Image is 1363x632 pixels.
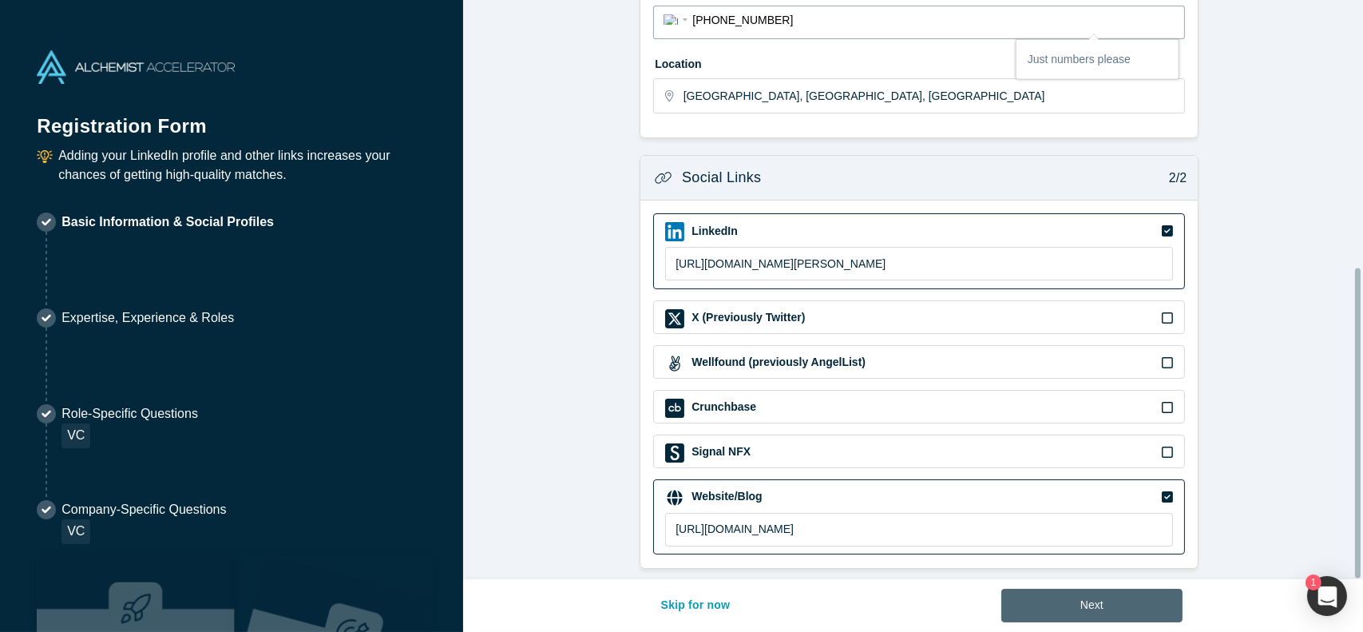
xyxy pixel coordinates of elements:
h1: Registration Form [37,95,426,141]
label: Location [653,50,1185,73]
div: Wellfound (previously AngelList) iconWellfound (previously AngelList) [653,345,1185,379]
div: VC [61,423,90,448]
label: X (Previously Twitter) [690,309,805,326]
button: Skip for now [644,589,747,622]
label: Website/Blog [690,488,762,505]
div: VC [61,519,90,544]
label: Wellfound (previously AngelList) [690,354,866,371]
p: 2/2 [1160,169,1187,188]
p: Adding your LinkedIn profile and other links increases your chances of getting high-quality matches. [58,146,426,185]
img: Crunchbase icon [665,399,684,418]
div: Signal NFX iconSignal NFX [653,435,1185,468]
p: Expertise, Experience & Roles [61,308,234,328]
button: Next [1001,589,1183,622]
p: Basic Information & Social Profiles [61,213,274,232]
img: X (Previously Twitter) icon [665,309,684,328]
div: Crunchbase iconCrunchbase [653,390,1185,423]
img: Signal NFX icon [665,443,684,463]
div: X (Previously Twitter) iconX (Previously Twitter) [653,300,1185,334]
div: LinkedIn iconLinkedIn [653,213,1185,289]
div: Just numbers please [1016,40,1179,79]
span: 1 [1306,574,1321,590]
p: Company-Specific Questions [61,500,226,519]
button: 1 [1307,576,1347,616]
img: Alchemist Accelerator Logo [37,50,235,84]
img: Wellfound (previously AngelList) icon [665,354,684,373]
div: Website/Blog iconWebsite/Blog [653,479,1185,555]
img: Website/Blog icon [665,488,684,507]
label: LinkedIn [690,223,738,240]
label: Signal NFX [690,443,751,460]
label: Crunchbase [690,399,756,415]
h3: Social Links [682,167,761,189]
img: LinkedIn icon [665,222,684,241]
input: Enter a location [683,79,1183,113]
p: Role-Specific Questions [61,404,198,423]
